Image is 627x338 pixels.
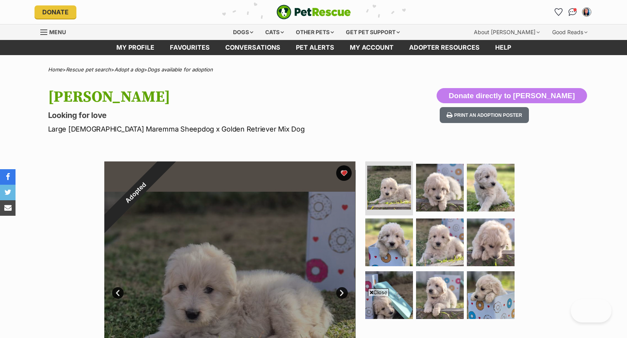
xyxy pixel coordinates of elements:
div: Get pet support [340,24,405,40]
a: Help [487,40,519,55]
a: Dogs available for adoption [147,66,213,73]
button: Print an adoption poster [440,107,529,123]
button: My account [580,6,593,18]
a: Favourites [553,6,565,18]
div: Good Reads [547,24,593,40]
div: Adopted [86,144,185,242]
a: My profile [109,40,162,55]
a: Prev [112,287,124,299]
a: Donate [35,5,76,19]
a: Home [48,66,62,73]
a: conversations [218,40,288,55]
a: My account [342,40,401,55]
div: About [PERSON_NAME] [468,24,545,40]
button: favourite [336,165,352,181]
a: Adopter resources [401,40,487,55]
img: Photo of Abby Cadabby [365,271,413,319]
img: Photo of Abby Cadabby [367,166,411,210]
img: Photo of Abby Cadabby [365,218,413,266]
img: Photo of Abby Cadabby [416,271,464,319]
img: chat-41dd97257d64d25036548639549fe6c8038ab92f7586957e7f3b1b290dea8141.svg [568,8,577,16]
img: logo-e224e6f780fb5917bec1dbf3a21bbac754714ae5b6737aabdf751b685950b380.svg [276,5,351,19]
iframe: Advertisement [126,299,502,334]
img: Photo of Abby Cadabby [467,271,515,319]
div: Dogs [228,24,259,40]
img: SY Ho profile pic [583,8,591,16]
a: Adopt a dog [114,66,144,73]
span: Menu [49,29,66,35]
a: Menu [40,24,71,38]
img: Photo of Abby Cadabby [416,218,464,266]
img: Photo of Abby Cadabby [467,164,515,211]
a: PetRescue [276,5,351,19]
a: Rescue pet search [66,66,111,73]
div: Cats [260,24,289,40]
iframe: Help Scout Beacon - Open [571,299,611,322]
img: Photo of Abby Cadabby [416,164,464,211]
a: Conversations [567,6,579,18]
a: Next [336,287,348,299]
a: Favourites [162,40,218,55]
p: Looking for love [48,110,376,121]
span: Close [368,288,389,296]
ul: Account quick links [553,6,593,18]
div: > > > [29,67,599,73]
p: Large [DEMOGRAPHIC_DATA] Maremma Sheepdog x Golden Retriever Mix Dog [48,124,376,134]
h1: [PERSON_NAME] [48,88,376,106]
img: Photo of Abby Cadabby [467,218,515,266]
button: Donate directly to [PERSON_NAME] [437,88,587,104]
div: Other pets [290,24,339,40]
a: Pet alerts [288,40,342,55]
